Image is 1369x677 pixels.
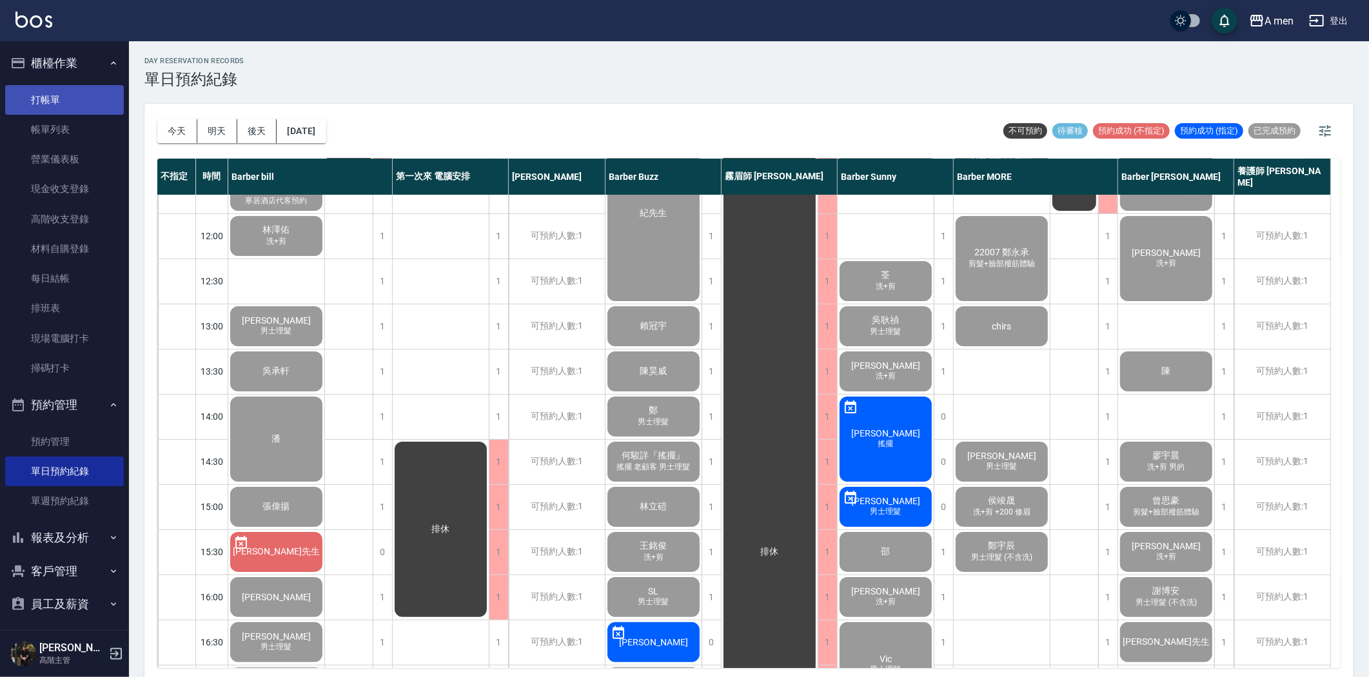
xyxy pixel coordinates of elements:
[509,530,605,574] div: 可預約人數:1
[489,349,508,394] div: 1
[277,119,326,143] button: [DATE]
[818,395,837,439] div: 1
[5,234,124,264] a: 材料自購登錄
[818,349,837,394] div: 1
[1234,159,1331,195] div: 養護師 [PERSON_NAME]
[934,304,953,349] div: 1
[239,315,313,326] span: [PERSON_NAME]
[5,264,124,293] a: 每日結帳
[1248,125,1301,137] span: 已完成預約
[1175,125,1243,137] span: 預約成功 (指定)
[879,270,893,281] span: 荃
[1154,551,1179,562] span: 洗+剪
[1214,349,1234,394] div: 1
[1150,585,1183,597] span: 謝博安
[509,214,605,259] div: 可預約人數:1
[970,507,1033,518] span: 洗+剪 +200 修眉
[986,540,1018,552] span: 鄭宇辰
[489,440,508,484] div: 1
[646,586,662,596] span: SL
[259,326,295,337] span: 男士理髮
[509,349,605,394] div: 可預約人數:1
[934,349,953,394] div: 1
[5,587,124,621] button: 員工及薪資
[1145,462,1188,473] span: 洗+剪 男的
[157,159,196,195] div: 不指定
[638,208,670,219] span: 紀先生
[5,427,124,456] a: 預約管理
[1118,159,1234,195] div: Barber [PERSON_NAME]
[702,259,721,304] div: 1
[1098,259,1118,304] div: 1
[489,259,508,304] div: 1
[264,236,289,247] span: 洗+剪
[818,485,837,529] div: 1
[1133,597,1199,608] span: 男士理髮 (不含洗)
[868,506,904,517] span: 男士理髮
[196,484,228,529] div: 15:00
[10,641,36,667] img: Person
[1234,304,1330,349] div: 可預約人數:1
[934,214,953,259] div: 1
[638,320,670,332] span: 賴冠宇
[157,119,197,143] button: 今天
[647,405,661,417] span: 鄭
[1214,620,1234,665] div: 1
[758,546,782,558] span: 排休
[615,462,693,473] span: 搖擺 老顧客 男士理髮
[702,304,721,349] div: 1
[934,485,953,529] div: 0
[196,349,228,394] div: 13:30
[972,247,1032,259] span: 22007 鄭永承
[1234,259,1330,304] div: 可預約人數:1
[15,12,52,28] img: Logo
[509,440,605,484] div: 可預約人數:1
[5,144,124,174] a: 營業儀表板
[1244,8,1299,34] button: A men
[616,637,691,647] span: [PERSON_NAME]
[1052,125,1088,137] span: 待審核
[636,596,672,607] span: 男士理髮
[243,195,310,206] span: 寒居酒店代客預約
[873,371,898,382] span: 洗+剪
[1214,304,1234,349] div: 1
[393,159,509,195] div: 第一次來 電腦安排
[620,450,688,462] span: 何駿詳『搖擺』
[1214,485,1234,529] div: 1
[489,530,508,574] div: 1
[1234,620,1330,665] div: 可預約人數:1
[702,575,721,620] div: 1
[879,546,893,558] span: 邵
[39,654,105,666] p: 高階主管
[868,664,904,675] span: 男士理髮
[509,620,605,665] div: 可預約人數:1
[1234,575,1330,620] div: 可預約人數:1
[509,485,605,529] div: 可預約人數:1
[934,259,953,304] div: 1
[144,70,244,88] h3: 單日預約紀錄
[1098,530,1118,574] div: 1
[196,259,228,304] div: 12:30
[196,213,228,259] div: 12:00
[5,46,124,80] button: 櫃檯作業
[5,521,124,554] button: 報表及分析
[196,529,228,574] div: 15:30
[5,115,124,144] a: 帳單列表
[1234,440,1330,484] div: 可預約人數:1
[144,57,244,65] h2: day Reservation records
[934,530,953,574] div: 1
[702,349,721,394] div: 1
[1003,125,1047,137] span: 不可預約
[196,620,228,665] div: 16:30
[1150,495,1183,507] span: 曾思豪
[373,395,392,439] div: 1
[509,159,606,195] div: [PERSON_NAME]
[1098,349,1118,394] div: 1
[261,366,293,377] span: 吳承軒
[1098,575,1118,620] div: 1
[39,642,105,654] h5: [PERSON_NAME]
[849,360,923,371] span: [PERSON_NAME]
[1130,507,1202,518] span: 剪髮+臉部撥筋體驗
[984,461,1020,472] span: 男士理髮
[5,324,124,353] a: 現場電腦打卡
